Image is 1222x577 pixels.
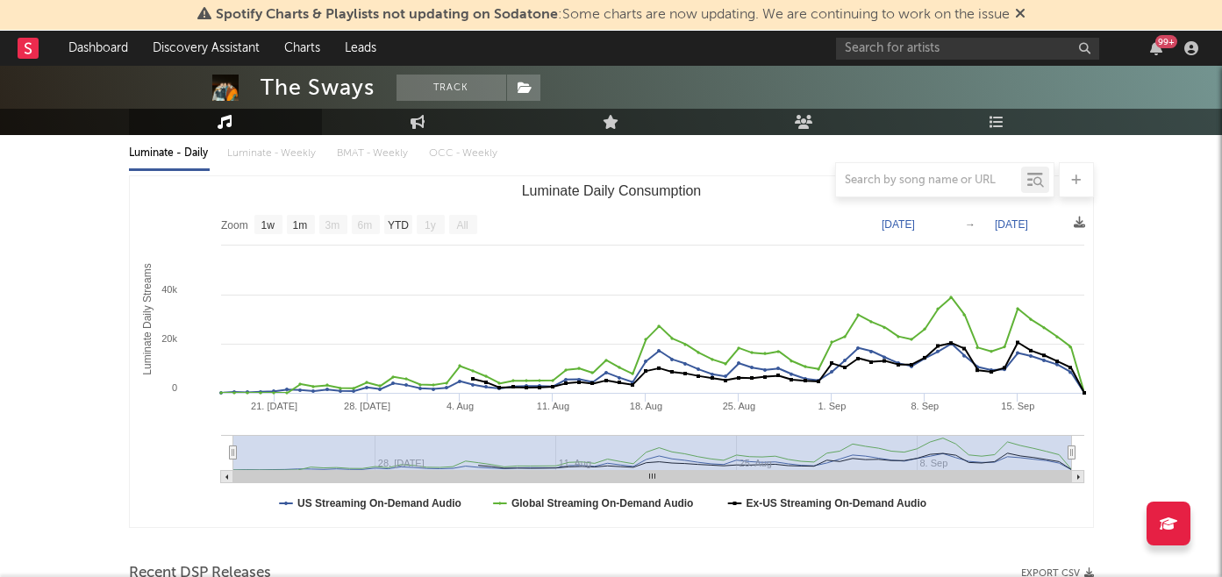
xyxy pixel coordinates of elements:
[995,218,1028,231] text: [DATE]
[272,31,332,66] a: Charts
[1015,8,1025,22] span: Dismiss
[965,218,975,231] text: →
[456,219,468,232] text: All
[216,8,1010,22] span: : Some charts are now updating. We are continuing to work on the issue
[297,497,461,509] text: US Streaming On-Demand Audio
[1001,401,1034,411] text: 15. Sep
[130,176,1093,527] svg: Luminate Daily Consumption
[140,31,272,66] a: Discovery Assistant
[836,174,1021,188] input: Search by song name or URL
[129,139,210,168] div: Luminate - Daily
[357,219,372,232] text: 6m
[397,75,506,101] button: Track
[911,401,939,411] text: 8. Sep
[261,75,375,101] div: The Sways
[292,219,307,232] text: 1m
[818,401,846,411] text: 1. Sep
[332,31,389,66] a: Leads
[511,497,693,509] text: Global Streaming On-Demand Audio
[221,219,248,232] text: Zoom
[1155,35,1177,48] div: 99 +
[161,333,177,344] text: 20k
[536,401,568,411] text: 11. Aug
[836,38,1099,60] input: Search for artists
[140,263,153,374] text: Luminate Daily Streams
[882,218,915,231] text: [DATE]
[1150,41,1162,55] button: 99+
[261,219,275,232] text: 1w
[425,219,436,232] text: 1y
[251,401,297,411] text: 21. [DATE]
[161,284,177,295] text: 40k
[325,219,339,232] text: 3m
[171,382,176,393] text: 0
[446,401,473,411] text: 4. Aug
[629,401,661,411] text: 18. Aug
[387,219,408,232] text: YTD
[344,401,390,411] text: 28. [DATE]
[216,8,558,22] span: Spotify Charts & Playlists not updating on Sodatone
[746,497,926,509] text: Ex-US Streaming On-Demand Audio
[722,401,754,411] text: 25. Aug
[56,31,140,66] a: Dashboard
